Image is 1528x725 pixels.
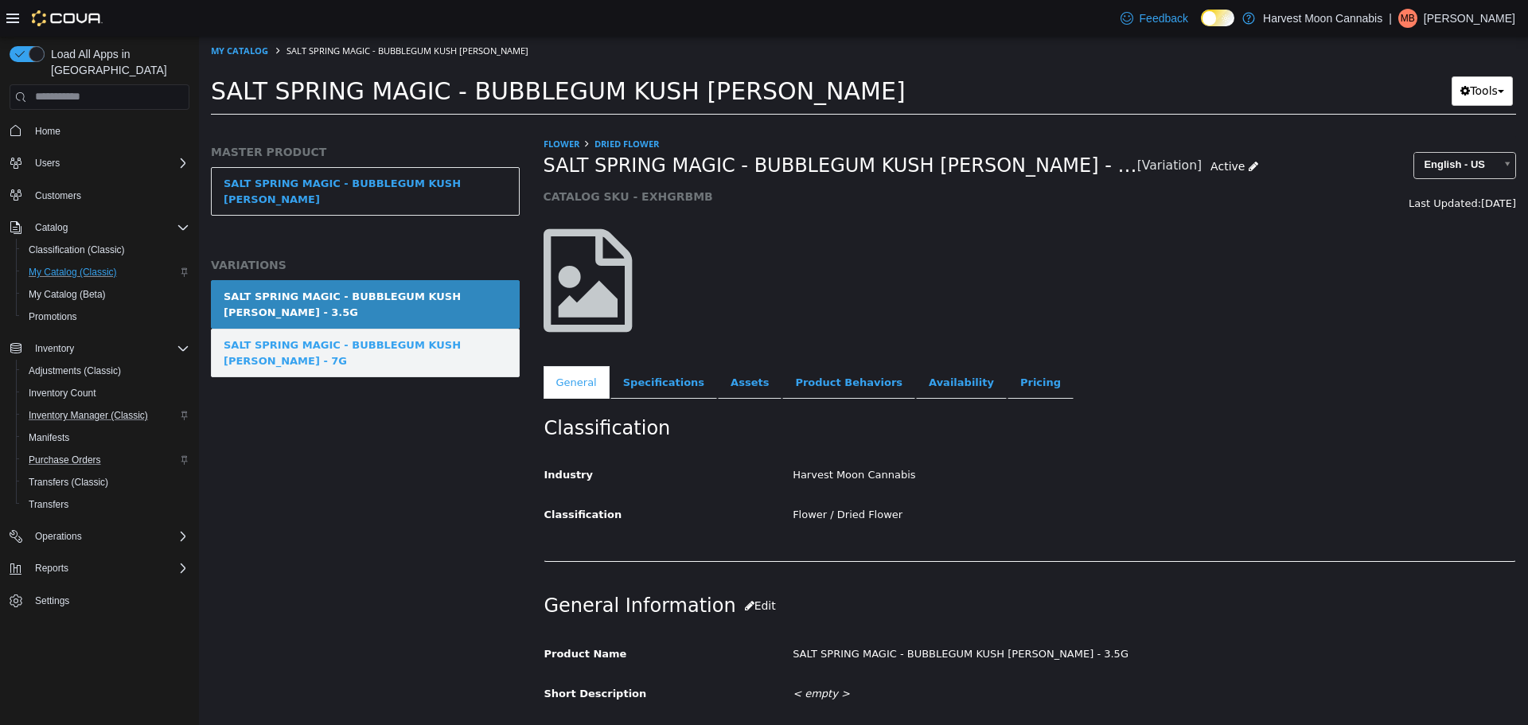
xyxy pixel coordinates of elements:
[29,559,189,578] span: Reports
[3,216,196,239] button: Catalog
[22,361,127,380] a: Adjustments (Classic)
[25,301,308,332] div: SALT SPRING MAGIC - BUBBLEGUM KUSH [PERSON_NAME] - 7G
[35,342,74,355] span: Inventory
[29,218,74,237] button: Catalog
[582,465,1328,493] div: Flower / Dried Flower
[29,431,69,444] span: Manifests
[35,221,68,234] span: Catalog
[22,495,189,514] span: Transfers
[717,329,808,363] a: Availability
[29,476,108,489] span: Transfers (Classic)
[29,122,67,141] a: Home
[16,404,196,427] button: Inventory Manager (Classic)
[29,288,106,301] span: My Catalog (Beta)
[16,306,196,328] button: Promotions
[22,361,189,380] span: Adjustments (Classic)
[3,589,196,612] button: Settings
[29,310,77,323] span: Promotions
[22,285,112,304] a: My Catalog (Beta)
[345,380,1317,404] h2: Classification
[22,473,115,492] a: Transfers (Classic)
[12,8,69,20] a: My Catalog
[22,240,189,259] span: Classification (Classic)
[1398,9,1417,28] div: Mike Burd
[35,189,81,202] span: Customers
[29,454,101,466] span: Purchase Orders
[22,495,75,514] a: Transfers
[22,406,154,425] a: Inventory Manager (Classic)
[29,591,76,610] a: Settings
[345,101,380,113] a: Flower
[35,530,82,543] span: Operations
[22,263,123,282] a: My Catalog (Classic)
[22,285,189,304] span: My Catalog (Beta)
[3,337,196,360] button: Inventory
[22,473,189,492] span: Transfers (Classic)
[16,360,196,382] button: Adjustments (Classic)
[16,493,196,516] button: Transfers
[1424,9,1515,28] p: [PERSON_NAME]
[29,527,88,546] button: Operations
[1389,9,1392,28] p: |
[16,239,196,261] button: Classification (Classic)
[1012,123,1046,136] span: Active
[22,307,84,326] a: Promotions
[25,252,308,283] div: SALT SPRING MAGIC - BUBBLEGUM KUSH [PERSON_NAME] - 3.5G
[537,555,586,584] button: Edit
[345,555,1317,584] h2: General Information
[29,186,88,205] a: Customers
[519,329,583,363] a: Assets
[809,329,875,363] a: Pricing
[22,240,131,259] a: Classification (Classic)
[22,307,189,326] span: Promotions
[16,261,196,283] button: My Catalog (Classic)
[29,387,96,400] span: Inventory Count
[45,46,189,78] span: Load All Apps in [GEOGRAPHIC_DATA]
[938,123,1003,136] small: [Variation]
[345,651,448,663] span: Short Description
[22,450,189,470] span: Purchase Orders
[22,406,189,425] span: Inventory Manager (Classic)
[16,382,196,404] button: Inventory Count
[12,41,707,68] span: SALT SPRING MAGIC - BUBBLEGUM KUSH [PERSON_NAME]
[29,154,189,173] span: Users
[10,113,189,654] nav: Complex example
[345,432,395,444] span: Industry
[29,559,75,578] button: Reports
[1201,10,1234,26] input: Dark Mode
[22,263,189,282] span: My Catalog (Classic)
[1214,115,1317,142] a: English - US
[29,409,148,422] span: Inventory Manager (Classic)
[1263,9,1382,28] p: Harvest Moon Cannabis
[3,184,196,207] button: Customers
[1401,9,1415,28] span: MB
[35,157,60,170] span: Users
[1140,10,1188,26] span: Feedback
[12,131,321,179] a: SALT SPRING MAGIC - BUBBLEGUM KUSH [PERSON_NAME]
[583,329,716,363] a: Product Behaviors
[16,449,196,471] button: Purchase Orders
[345,153,1068,167] h5: CATALOG SKU - EXHGRBMB
[29,364,121,377] span: Adjustments (Classic)
[345,611,428,623] span: Product Name
[3,525,196,548] button: Operations
[22,428,189,447] span: Manifests
[12,221,321,236] h5: VARIATIONS
[22,384,103,403] a: Inventory Count
[582,604,1328,632] div: SALT SPRING MAGIC - BUBBLEGUM KUSH [PERSON_NAME] - 3.5G
[29,244,125,256] span: Classification (Classic)
[3,152,196,174] button: Users
[29,121,189,141] span: Home
[1215,116,1296,141] span: English - US
[29,339,189,358] span: Inventory
[396,101,460,113] a: Dried Flower
[1253,40,1314,69] button: Tools
[582,684,1328,711] div: < empty >
[3,557,196,579] button: Reports
[22,428,76,447] a: Manifests
[16,471,196,493] button: Transfers (Classic)
[29,527,189,546] span: Operations
[1114,2,1195,34] a: Feedback
[35,125,60,138] span: Home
